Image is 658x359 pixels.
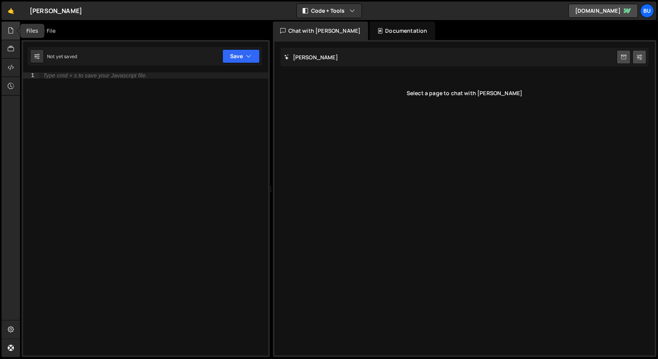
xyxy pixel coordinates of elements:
a: Bu [640,4,654,18]
a: [DOMAIN_NAME] [569,4,638,18]
div: Files [20,24,44,38]
div: Type cmd + s to save your Javascript file. [43,73,147,78]
div: Chat with [PERSON_NAME] [273,22,369,40]
div: [PERSON_NAME] [30,6,82,15]
div: Select a page to chat with [PERSON_NAME] [281,78,649,109]
button: Save [222,49,260,63]
div: Not yet saved [47,53,77,60]
div: Documentation [370,22,435,40]
a: 🤙 [2,2,20,20]
h2: [PERSON_NAME] [284,54,338,61]
button: Code + Tools [297,4,362,18]
div: 1 [23,72,39,79]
